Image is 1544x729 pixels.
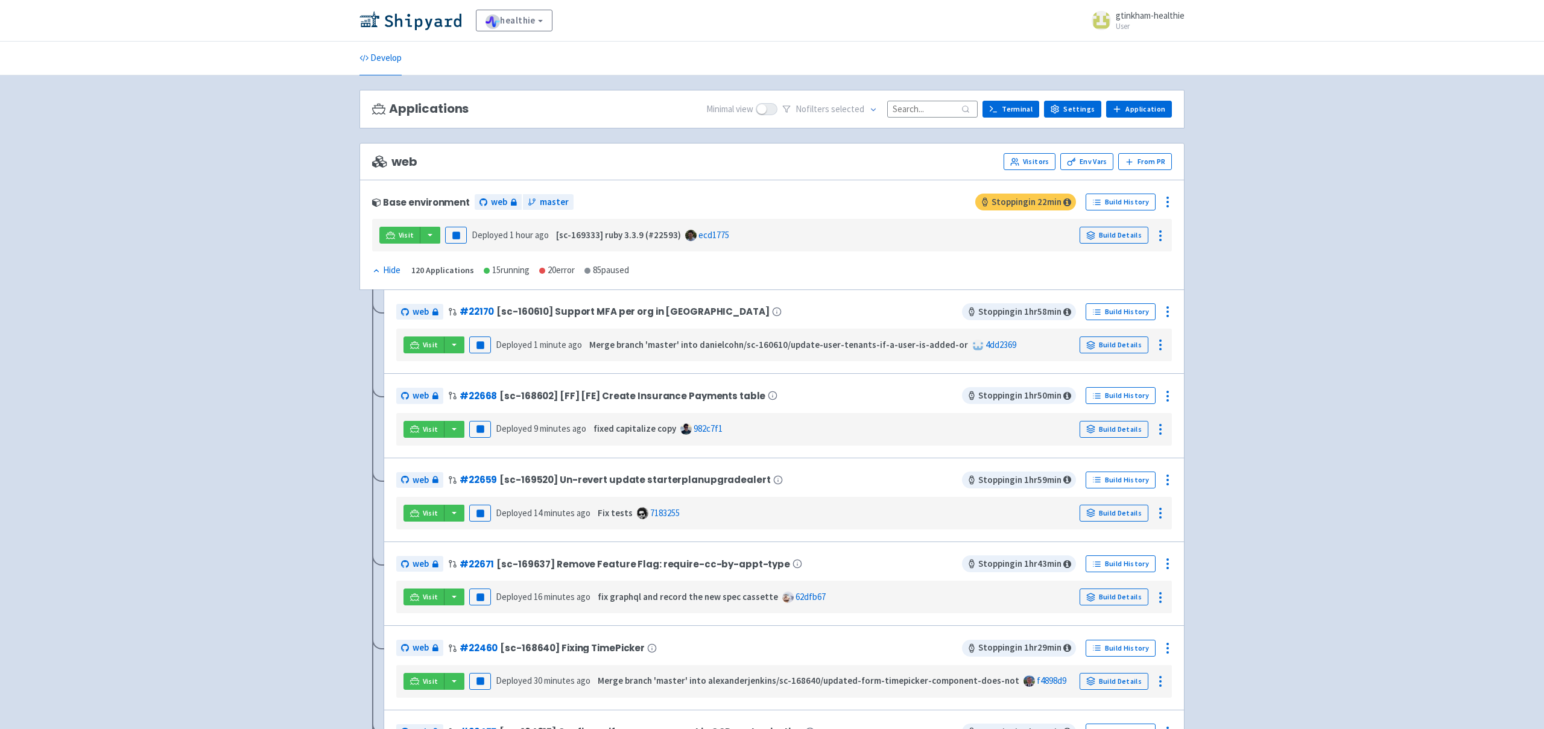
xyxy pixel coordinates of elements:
a: Build History [1086,387,1156,404]
a: Build Details [1080,673,1148,690]
div: 120 Applications [411,264,474,277]
div: Base environment [372,197,470,207]
a: gtinkham-healthie User [1084,11,1185,30]
span: web [413,305,429,319]
span: [sc-169520] Un-revert update starterplanupgradealert [499,475,770,485]
span: selected [831,103,864,115]
a: Build Details [1080,589,1148,605]
span: Visit [423,424,438,434]
a: Build Details [1080,505,1148,522]
a: Visit [403,673,445,690]
strong: Merge branch 'master' into danielcohn/sc-160610/update-user-tenants-if-a-user-is-added-or [589,339,968,350]
a: web [475,194,522,210]
a: Application [1106,101,1172,118]
a: Terminal [982,101,1039,118]
span: Stopping in 1 hr 58 min [962,303,1076,320]
a: Build Details [1080,336,1148,353]
span: No filter s [796,103,864,116]
span: Visit [423,592,438,602]
a: 7183255 [650,507,680,519]
strong: fix graphql and record the new spec cassette [598,591,778,602]
span: Stopping in 1 hr 50 min [962,387,1076,404]
a: Visit [403,589,445,605]
time: 9 minutes ago [534,423,586,434]
a: 982c7f1 [694,423,723,434]
span: Visit [423,508,438,518]
button: Hide [372,264,402,277]
span: Stopping in 1 hr 59 min [962,472,1076,488]
span: Stopping in 1 hr 29 min [962,640,1076,657]
span: Deployed [496,507,590,519]
a: #22659 [460,473,497,486]
span: Deployed [496,339,582,350]
span: [sc-160610] Support MFA per org in [GEOGRAPHIC_DATA] [496,306,769,317]
a: f4898d9 [1037,675,1066,686]
a: Visit [403,421,445,438]
span: web [413,641,429,655]
time: 14 minutes ago [534,507,590,519]
a: Build Details [1080,227,1148,244]
time: 1 minute ago [534,339,582,350]
span: [sc-169637] Remove Feature Flag: require-cc-by-appt-type [496,559,790,569]
button: Pause [469,336,491,353]
h3: Applications [372,102,469,116]
span: Deployed [496,675,590,686]
a: Build History [1086,194,1156,210]
small: User [1116,22,1185,30]
a: #22460 [460,642,498,654]
span: [sc-168602] [FF] [FE] Create Insurance Payments table [499,391,765,401]
a: Visit [403,336,445,353]
button: Pause [469,421,491,438]
strong: [sc-169333] ruby 3.3.9 (#22593) [556,229,681,241]
strong: Fix tests [598,507,633,519]
span: web [372,155,417,169]
span: master [540,195,569,209]
a: Build Details [1080,421,1148,438]
span: gtinkham-healthie [1116,10,1185,21]
span: web [491,195,507,209]
a: web [396,472,443,488]
a: web [396,640,443,656]
div: 15 running [484,264,530,277]
span: Stopping in 1 hr 43 min [962,555,1076,572]
span: [sc-168640] Fixing TimePicker [500,643,645,653]
a: Build History [1086,555,1156,572]
button: From PR [1118,153,1172,170]
a: #22671 [460,558,494,570]
span: Visit [423,340,438,350]
strong: fixed capitalize copy [593,423,676,434]
time: 16 minutes ago [534,591,590,602]
a: Build History [1086,472,1156,488]
a: master [523,194,574,210]
time: 1 hour ago [510,229,549,241]
span: Visit [423,677,438,686]
span: Deployed [496,423,586,434]
a: Build History [1086,640,1156,657]
a: Develop [359,42,402,75]
span: web [413,557,429,571]
a: #22668 [460,390,497,402]
a: Build History [1086,303,1156,320]
span: Deployed [472,229,549,241]
time: 30 minutes ago [534,675,590,686]
a: ecd1775 [698,229,729,241]
a: web [396,304,443,320]
button: Pause [469,673,491,690]
button: Pause [469,505,491,522]
a: 4dd2369 [986,339,1016,350]
button: Pause [469,589,491,605]
span: Deployed [496,591,590,602]
a: web [396,388,443,404]
a: Settings [1044,101,1101,118]
span: Minimal view [706,103,753,116]
input: Search... [887,101,978,117]
a: #22170 [460,305,494,318]
span: Stopping in 22 min [975,194,1076,210]
a: web [396,556,443,572]
span: web [413,473,429,487]
span: web [413,389,429,403]
strong: Merge branch 'master' into alexanderjenkins/sc-168640/updated-form-timepicker-component-does-not [598,675,1019,686]
div: 20 error [539,264,575,277]
button: Pause [445,227,467,244]
img: Shipyard logo [359,11,461,30]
